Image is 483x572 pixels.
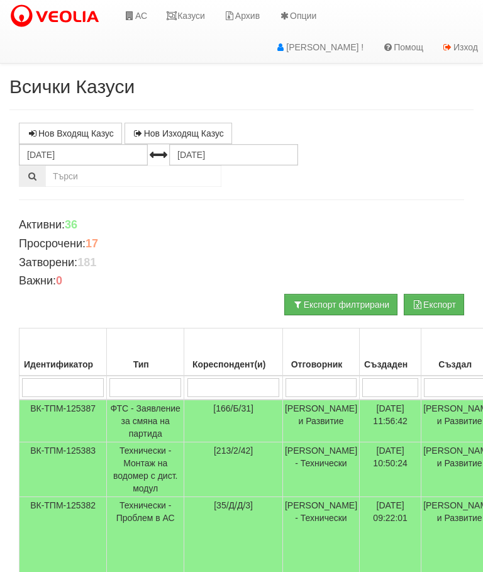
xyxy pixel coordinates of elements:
[77,256,96,269] b: 181
[19,400,107,442] td: ВК-ТПМ-125387
[186,356,280,373] div: Кореспондент(и)
[214,446,253,456] span: [213/2/42]
[109,356,182,373] div: Тип
[282,328,359,376] th: Отговорник: No sort applied, activate to apply an ascending sort
[373,31,433,63] a: Помощ
[107,400,184,442] td: ФТС - Заявление за смяна на партида
[282,400,359,442] td: [PERSON_NAME] и Развитие
[21,356,104,373] div: Идентификатор
[19,257,464,269] h4: Затворени:
[362,356,419,373] div: Създаден
[360,400,421,442] td: [DATE] 11:56:42
[9,3,105,30] img: VeoliaLogo.png
[45,165,221,187] input: Търсене по Идентификатор, Бл/Вх/Ап, Тип, Описание, Моб. Номер, Имейл, Файл, Коментар,
[107,328,184,376] th: Тип: No sort applied, activate to apply an ascending sort
[107,442,184,497] td: Технически - Монтаж на водомер с дист. модул
[284,294,397,315] button: Експорт филтрирани
[19,275,464,288] h4: Важни:
[19,123,122,144] a: Нов Входящ Казус
[19,328,107,376] th: Идентификатор: No sort applied, activate to apply an ascending sort
[265,31,373,63] a: [PERSON_NAME] !
[184,328,283,376] th: Кореспондент(и): No sort applied, activate to apply an ascending sort
[282,442,359,497] td: [PERSON_NAME] - Технически
[9,76,474,97] h2: Всички Казуси
[285,356,357,373] div: Отговорник
[360,328,421,376] th: Създаден: No sort applied, activate to apply an ascending sort
[19,442,107,497] td: ВК-ТПМ-125383
[65,218,77,231] b: 36
[213,403,253,413] span: [166/Б/31]
[360,442,421,497] td: [DATE] 10:50:24
[214,500,253,510] span: [35/Д/Д/3]
[125,123,232,144] a: Нов Изходящ Казус
[86,237,98,250] b: 17
[56,274,62,287] b: 0
[404,294,464,315] button: Експорт
[19,238,464,250] h4: Просрочени:
[19,219,464,232] h4: Активни:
